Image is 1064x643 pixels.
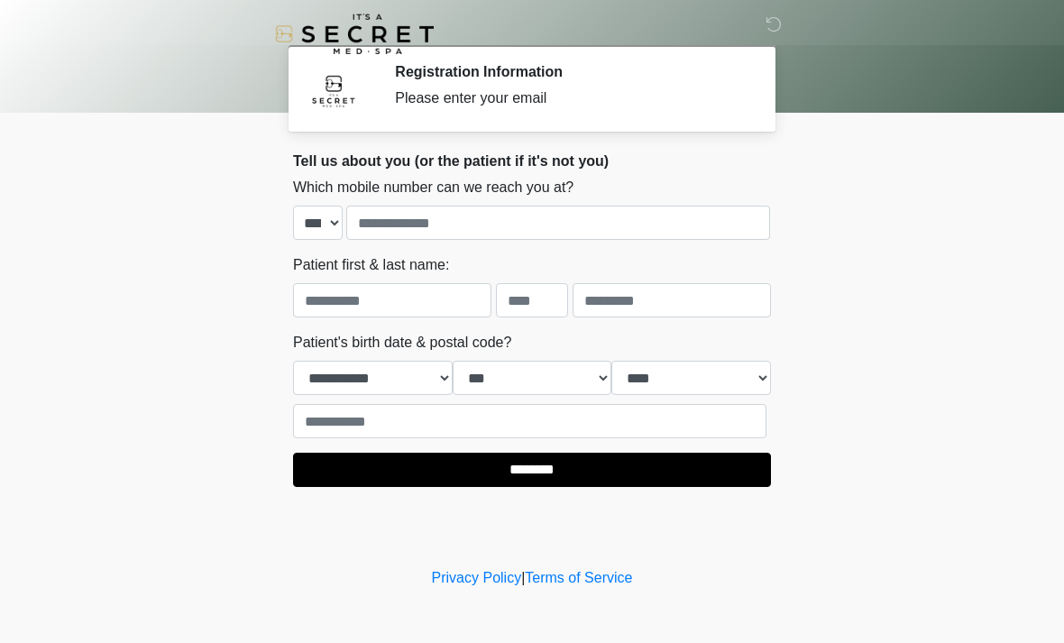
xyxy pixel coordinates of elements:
[293,254,449,276] label: Patient first & last name:
[395,63,744,80] h2: Registration Information
[395,87,744,109] div: Please enter your email
[525,570,632,585] a: Terms of Service
[293,332,511,354] label: Patient's birth date & postal code?
[293,152,771,170] h2: Tell us about you (or the patient if it's not you)
[521,570,525,585] a: |
[275,14,434,54] img: It's A Secret Med Spa Logo
[293,177,573,198] label: Which mobile number can we reach you at?
[307,63,361,117] img: Agent Avatar
[432,570,522,585] a: Privacy Policy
